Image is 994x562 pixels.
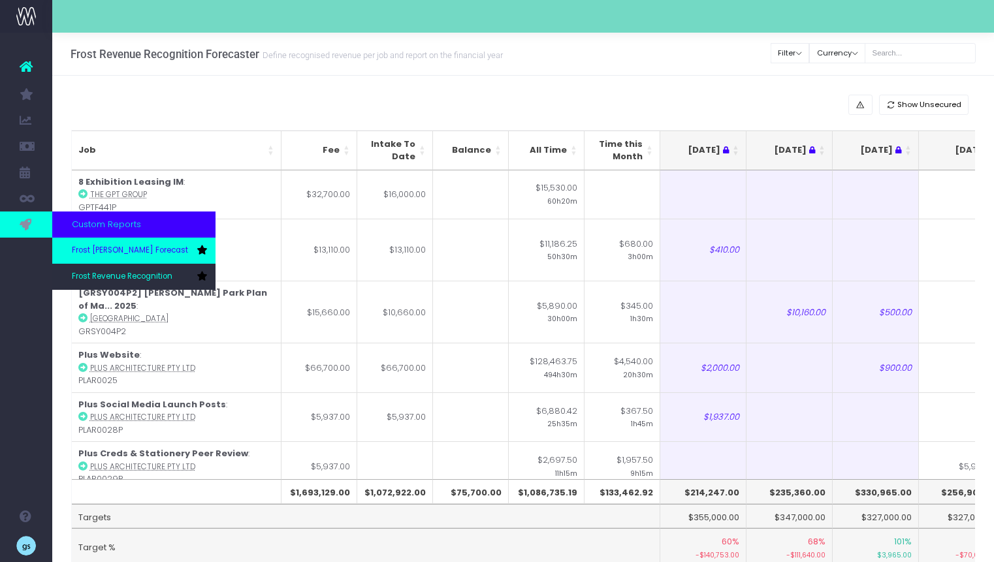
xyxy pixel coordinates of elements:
td: $2,697.50 [509,441,585,491]
th: Job: activate to sort column ascending [72,131,281,170]
small: 9h15m [630,467,653,478]
th: $214,247.00 [660,479,746,504]
abbr: Greater Sydney Parklands [90,313,168,324]
small: 30h00m [547,312,577,324]
td: $900.00 [833,343,919,392]
abbr: Plus Architecture Pty Ltd [90,363,195,373]
abbr: Plus Architecture Pty Ltd [90,461,195,472]
td: Targets [72,504,660,529]
small: -$140,753.00 [667,548,739,561]
span: 68% [808,535,826,548]
input: Search... [865,43,976,63]
td: $345.00 [585,281,660,343]
td: $15,660.00 [281,281,357,343]
td: $15,530.00 [509,170,585,219]
th: $235,360.00 [746,479,833,504]
a: Frost [PERSON_NAME] Forecast [52,238,216,264]
td: $327,000.00 [833,504,919,529]
td: $1,937.00 [660,392,746,442]
small: $3,965.00 [839,548,912,561]
abbr: Plus Architecture Pty Ltd [90,412,195,422]
td: $5,937.00 [281,441,357,491]
td: $5,890.00 [509,281,585,343]
span: Show Unsecured [897,99,961,110]
button: Currency [809,43,865,63]
td: $410.00 [660,219,746,281]
small: 3h00m [628,250,653,262]
th: Fee: activate to sort column ascending [281,131,357,170]
th: Jul 25 : activate to sort column ascending [833,131,919,170]
td: $32,700.00 [281,170,357,219]
td: $6,880.42 [509,392,585,442]
th: $75,700.00 [433,479,509,504]
span: Frost Revenue Recognition [72,271,172,283]
th: May 25 : activate to sort column ascending [660,131,746,170]
span: Frost [PERSON_NAME] Forecast [72,245,188,257]
button: Show Unsecured [879,95,969,115]
td: $367.50 [585,392,660,442]
td: : PLAR0025 [72,343,281,392]
th: Time this Month: activate to sort column ascending [585,131,660,170]
td: $66,700.00 [357,343,433,392]
small: 11h15m [555,467,577,478]
strong: 8 Exhibition Leasing IM [78,176,184,188]
td: : PLAR0028P [72,392,281,442]
strong: Plus Social Media Launch Posts [78,398,226,411]
td: $11,186.25 [509,219,585,281]
img: images/default_profile_image.png [16,536,36,555]
strong: Plus Creds & Stationery Peer Review [78,447,248,460]
th: $1,086,735.19 [509,479,585,504]
small: 60h20m [547,195,577,206]
button: Filter [771,43,810,63]
td: $13,110.00 [357,219,433,281]
td: $500.00 [833,281,919,343]
th: $1,693,129.00 [281,479,357,504]
td: $2,000.00 [660,343,746,392]
td: $680.00 [585,219,660,281]
td: $10,660.00 [357,281,433,343]
td: : GPTF441P [72,170,281,219]
small: 25h35m [547,417,577,429]
td: : PLAR0029P [72,441,281,491]
th: $330,965.00 [833,479,919,504]
td: $128,463.75 [509,343,585,392]
th: Balance: activate to sort column ascending [433,131,509,170]
td: $10,160.00 [746,281,833,343]
abbr: The GPT Group [90,189,147,200]
th: Jun 25 : activate to sort column ascending [746,131,833,170]
td: $4,540.00 [585,343,660,392]
small: 20h30m [623,368,653,380]
th: $133,462.92 [585,479,660,504]
strong: Plus Website [78,349,140,361]
small: -$111,640.00 [753,548,826,561]
td: $16,000.00 [357,170,433,219]
td: $13,110.00 [281,219,357,281]
span: 60% [722,535,739,548]
th: Intake To Date: activate to sort column ascending [357,131,433,170]
td: $355,000.00 [660,504,746,529]
th: $1,072,922.00 [357,479,433,504]
small: Define recognised revenue per job and report on the financial year [259,48,503,61]
td: $66,700.00 [281,343,357,392]
small: 50h30m [547,250,577,262]
span: 101% [894,535,912,548]
td: $347,000.00 [746,504,833,529]
td: : GRSY004P2 [72,281,281,343]
th: All Time: activate to sort column ascending [509,131,585,170]
td: $5,937.00 [357,392,433,442]
a: Frost Revenue Recognition [52,264,216,290]
td: $1,957.50 [585,441,660,491]
small: 1h30m [630,312,653,324]
td: $5,937.00 [281,392,357,442]
small: 494h30m [544,368,577,380]
small: 1h45m [631,417,653,429]
h3: Frost Revenue Recognition Forecaster [71,48,503,61]
span: Custom Reports [72,218,141,231]
strong: [GRSY004P2] [PERSON_NAME] Park Plan of Ma... 2025 [78,287,267,312]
